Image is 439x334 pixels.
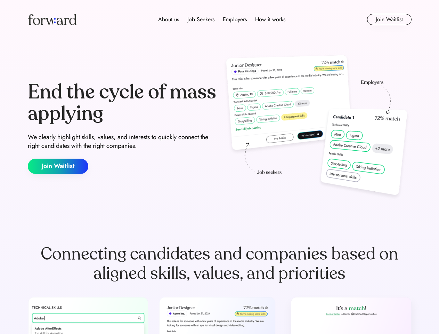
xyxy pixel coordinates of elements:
div: How it works [255,15,285,24]
img: Forward logo [28,14,76,25]
button: Join Waitlist [28,159,88,174]
div: Connecting candidates and companies based on aligned skills, values, and priorities [28,244,412,283]
div: About us [158,15,179,24]
div: Job Seekers [187,15,214,24]
button: Join Waitlist [367,14,412,25]
div: Employers [223,15,247,24]
div: End the cycle of mass applying [28,81,217,124]
img: hero-image.png [222,53,412,202]
div: We clearly highlight skills, values, and interests to quickly connect the right candidates with t... [28,133,217,150]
